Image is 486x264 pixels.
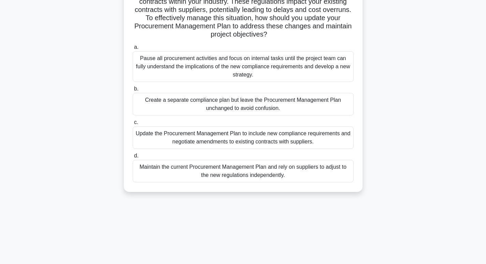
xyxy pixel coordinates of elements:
span: a. [134,44,138,50]
span: d. [134,153,138,158]
div: Maintain the current Procurement Management Plan and rely on suppliers to adjust to the new regul... [133,160,354,182]
div: Pause all procurement activities and focus on internal tasks until the project team can fully und... [133,51,354,82]
div: Update the Procurement Management Plan to include new compliance requirements and negotiate amend... [133,126,354,149]
div: Create a separate compliance plan but leave the Procurement Management Plan unchanged to avoid co... [133,93,354,115]
span: c. [134,119,138,125]
span: b. [134,86,138,92]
